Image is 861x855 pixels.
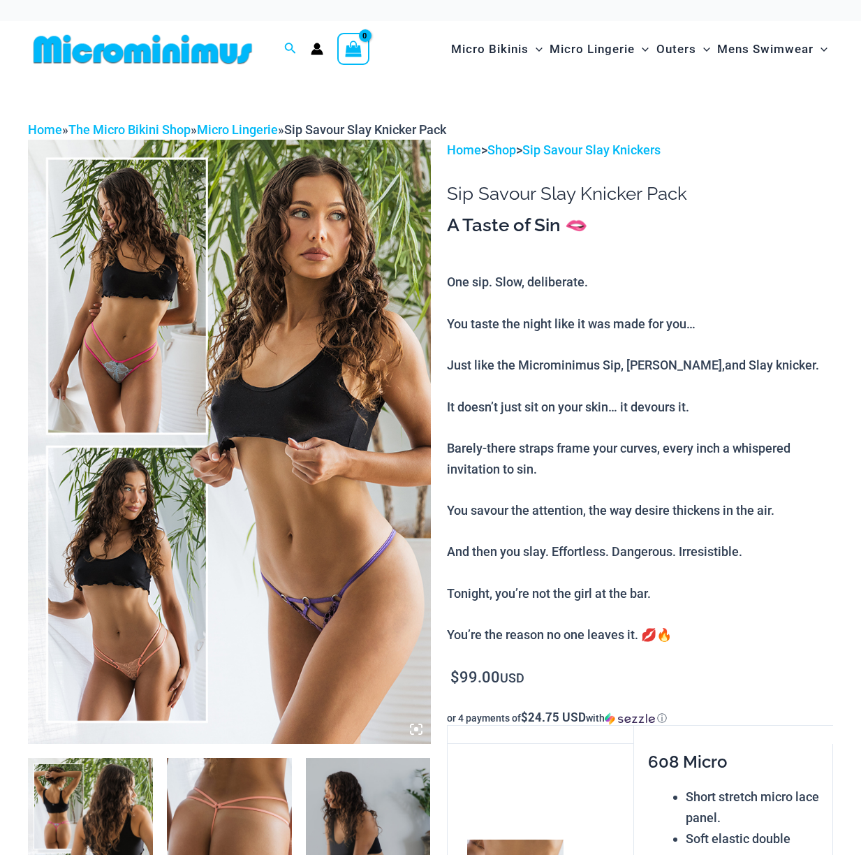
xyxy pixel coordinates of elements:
[197,122,278,137] a: Micro Lingerie
[447,711,833,725] div: or 4 payments of$24.75 USDwithSezzle Click to learn more about Sezzle
[529,31,543,67] span: Menu Toggle
[686,787,820,828] li: Short stretch micro lace panel.
[487,142,516,157] a: Shop
[546,28,652,71] a: Micro LingerieMenu ToggleMenu Toggle
[447,711,833,725] div: or 4 payments of with
[284,41,297,58] a: Search icon link
[451,31,529,67] span: Micro Bikinis
[447,272,833,645] p: One sip. Slow, deliberate. You taste the night like it was made for you… Just like the Microminim...
[447,667,833,689] p: USD
[448,28,546,71] a: Micro BikinisMenu ToggleMenu Toggle
[717,31,814,67] span: Mens Swimwear
[447,214,833,237] h3: A Taste of Sin 🫦
[28,122,446,137] span: » » »
[635,31,649,67] span: Menu Toggle
[450,668,500,686] bdi: 99.00
[450,668,459,686] span: $
[656,31,696,67] span: Outers
[447,140,833,161] p: > >
[447,183,833,205] h1: Sip Savour Slay Knicker Pack
[522,142,661,157] a: Sip Savour Slay Knickers
[814,31,827,67] span: Menu Toggle
[605,712,655,725] img: Sezzle
[447,142,481,157] a: Home
[714,28,831,71] a: Mens SwimwearMenu ToggleMenu Toggle
[446,26,833,73] nav: Site Navigation
[28,122,62,137] a: Home
[696,31,710,67] span: Menu Toggle
[648,752,727,772] span: 608 Micro
[653,28,714,71] a: OutersMenu ToggleMenu Toggle
[550,31,635,67] span: Micro Lingerie
[68,122,191,137] a: The Micro Bikini Shop
[28,34,258,65] img: MM SHOP LOGO FLAT
[337,33,369,65] a: View Shopping Cart, empty
[28,140,431,744] img: Collection Pack (9)
[521,709,586,725] span: $24.75 USD
[284,122,446,137] span: Sip Savour Slay Knicker Pack
[311,43,323,55] a: Account icon link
